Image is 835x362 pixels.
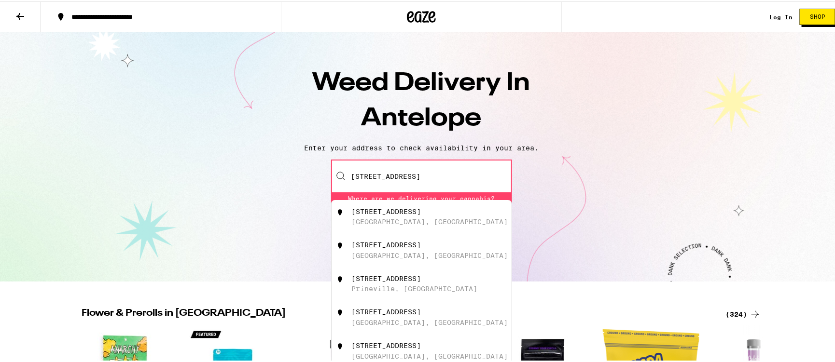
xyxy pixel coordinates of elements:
[351,250,508,258] div: [GEOGRAPHIC_DATA], [GEOGRAPHIC_DATA]
[10,143,833,150] p: Enter your address to check availability in your area.
[351,240,421,247] div: [STREET_ADDRESS]
[82,307,714,319] h2: Flower & Prerolls in [GEOGRAPHIC_DATA]
[6,7,70,14] span: Hi. Need any help?
[335,340,345,350] img: 8424 Cedar Hill Ct NE
[335,206,345,216] img: 8424 Cedar Hill Ct
[351,340,421,348] div: [STREET_ADDRESS]
[810,13,825,18] span: Shop
[331,192,512,202] div: Where are we delivering your cannabis?
[351,351,508,359] div: [GEOGRAPHIC_DATA], [GEOGRAPHIC_DATA]
[769,13,793,19] a: Log In
[362,105,482,130] span: Antelope
[725,307,761,319] a: (324)
[351,273,421,281] div: [STREET_ADDRESS]
[351,216,508,224] div: [GEOGRAPHIC_DATA], [GEOGRAPHIC_DATA]
[351,206,421,214] div: [STREET_ADDRESS]
[335,240,345,249] img: 8424 Cedar Hill Ct SE
[351,283,477,291] div: Prineville, [GEOGRAPHIC_DATA]
[252,65,590,135] h1: Weed Delivery In
[351,307,421,314] div: [STREET_ADDRESS]
[331,158,512,192] input: Enter your delivery address
[335,273,345,283] img: 8424 Southeast Cedar Hill Court
[351,317,508,325] div: [GEOGRAPHIC_DATA], [GEOGRAPHIC_DATA]
[335,307,345,316] img: 8424 Cedar Hill Avenue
